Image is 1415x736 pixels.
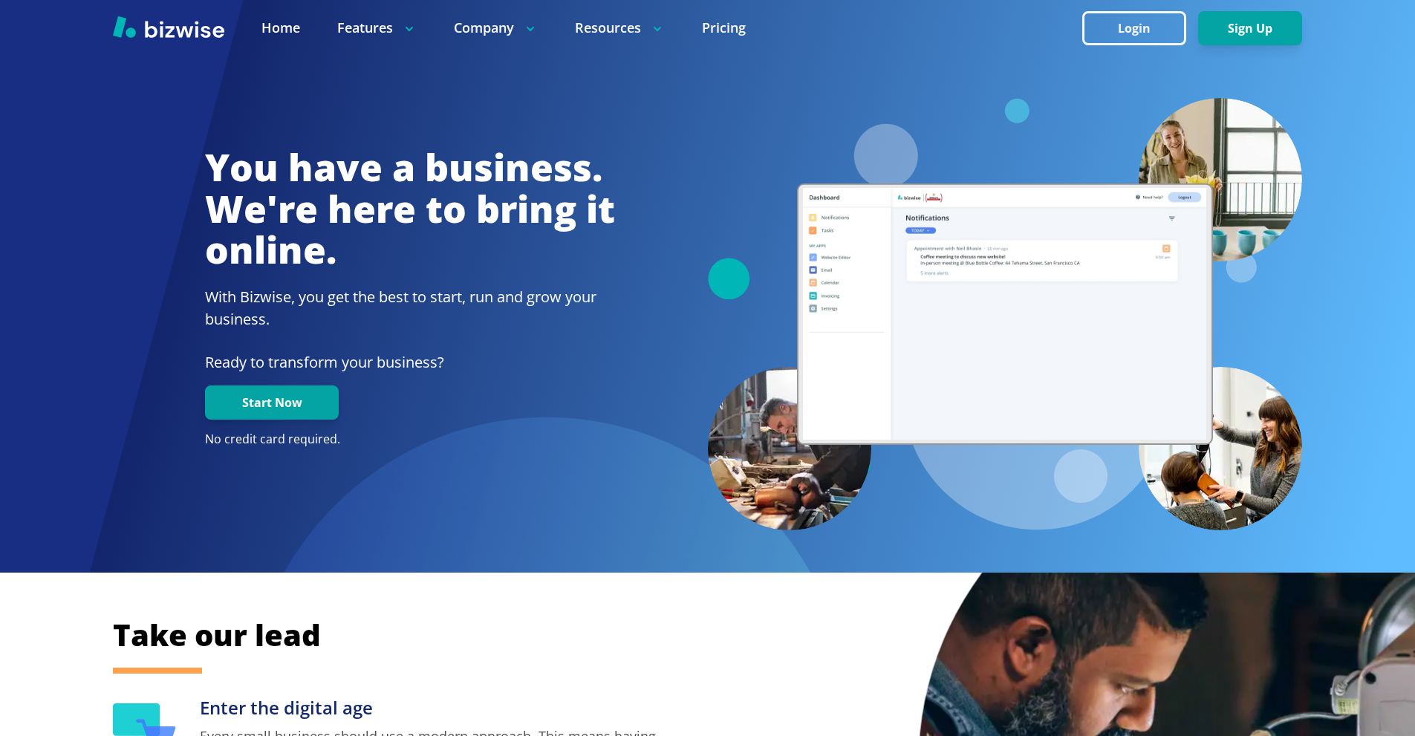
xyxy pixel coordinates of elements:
[1082,22,1198,36] a: Login
[1198,22,1302,36] a: Sign Up
[205,431,615,448] p: No credit card required.
[205,147,615,271] h1: You have a business. We're here to bring it online.
[113,16,224,38] img: Bizwise Logo
[337,19,417,37] p: Features
[261,19,300,37] a: Home
[454,19,538,37] p: Company
[113,615,1227,655] h2: Take our lead
[205,351,615,374] p: Ready to transform your business?
[205,396,339,410] a: Start Now
[200,696,670,720] h3: Enter the digital age
[1198,11,1302,45] button: Sign Up
[575,19,665,37] p: Resources
[205,385,339,420] button: Start Now
[205,286,615,330] h2: With Bizwise, you get the best to start, run and grow your business.
[702,19,746,37] a: Pricing
[1082,11,1186,45] button: Login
